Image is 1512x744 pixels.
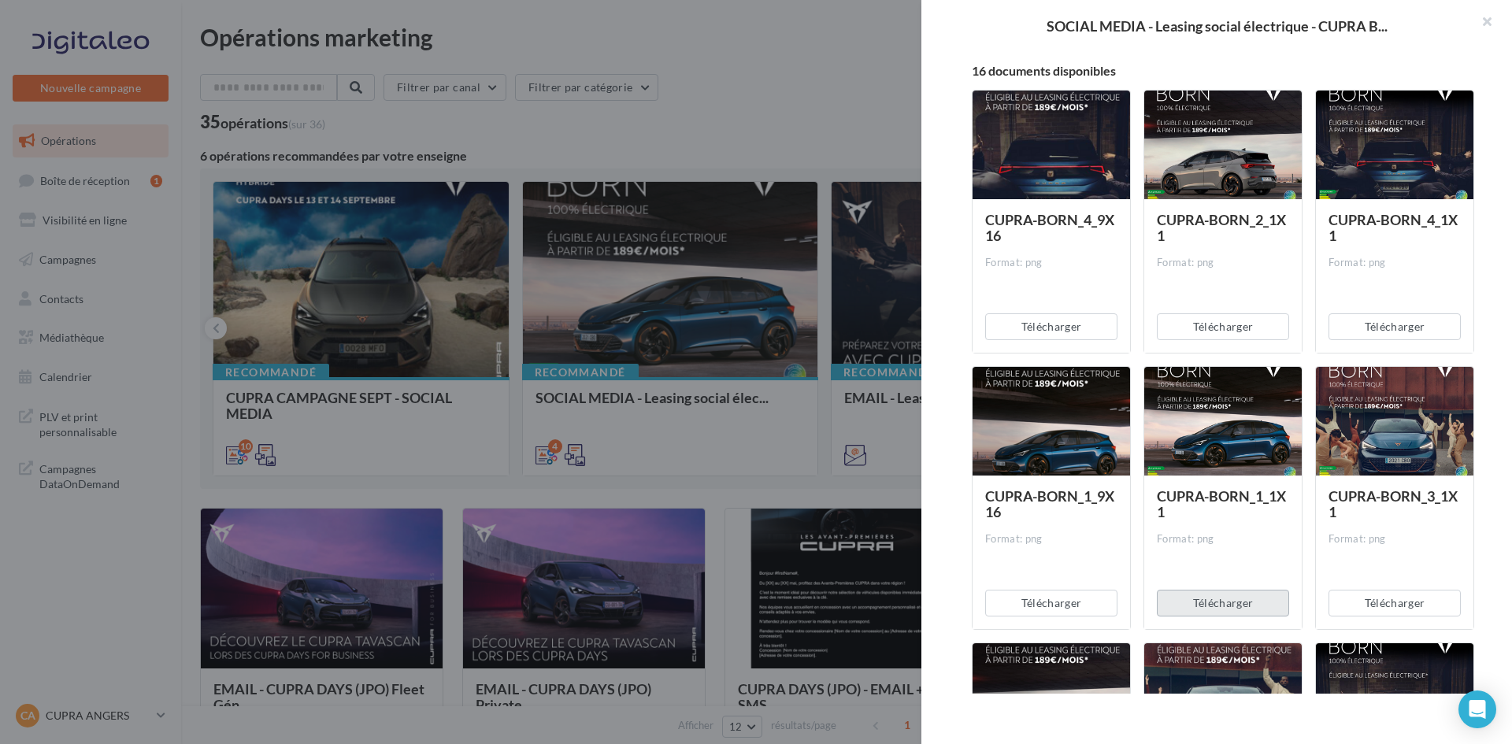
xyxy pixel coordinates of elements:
span: CUPRA-BORN_4_1X1 [1329,211,1458,244]
div: Format: png [1329,256,1461,270]
span: CUPRA-BORN_2_1X1 [1157,211,1286,244]
div: Format: png [985,532,1117,546]
button: Télécharger [1157,590,1289,616]
button: Télécharger [985,590,1117,616]
span: CUPRA-BORN_1_9X16 [985,487,1114,520]
span: CUPRA-BORN_1_1X1 [1157,487,1286,520]
button: Télécharger [1329,313,1461,340]
button: Télécharger [1329,590,1461,616]
button: Télécharger [1157,313,1289,340]
div: Format: png [1329,532,1461,546]
div: Format: png [1157,532,1289,546]
span: CUPRA-BORN_3_1X1 [1329,487,1458,520]
span: SOCIAL MEDIA - Leasing social électrique - CUPRA B... [1047,19,1388,33]
div: Format: png [1157,256,1289,270]
button: Télécharger [985,313,1117,340]
div: Format: png [985,256,1117,270]
span: CUPRA-BORN_4_9X16 [985,211,1114,244]
div: 16 documents disponibles [972,65,1474,77]
div: Open Intercom Messenger [1458,690,1496,728]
